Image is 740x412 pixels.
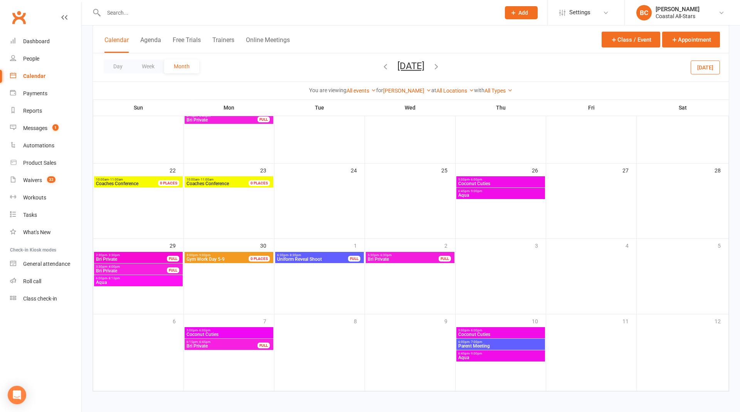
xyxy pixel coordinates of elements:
div: People [23,56,39,62]
div: 5 [718,239,728,252]
a: Roll call [10,273,81,290]
div: 4 [626,239,636,252]
button: Appointment [662,32,720,47]
div: Waivers [23,177,42,183]
span: Uniform Reveal Shoot [277,257,348,262]
th: Sun [93,100,184,116]
button: Month [164,59,199,73]
span: - 6:45pm [198,340,210,344]
div: FULL [167,267,179,273]
strong: for [376,87,383,93]
a: [PERSON_NAME] [383,88,431,94]
div: Coastal All-Stars [656,13,700,20]
span: 6:30pm [277,253,348,257]
div: 1 [354,239,365,252]
button: Day [104,59,132,73]
th: Sat [637,100,729,116]
div: 24 [351,164,365,176]
span: 10:00am [186,178,258,181]
span: Coconut Cuties [458,181,543,186]
button: Class / Event [602,32,660,47]
span: Bri Private [96,257,167,262]
div: Product Sales [23,160,56,166]
button: Calendar [104,36,129,53]
a: Clubworx [9,8,29,27]
span: 6:15pm [186,340,258,344]
a: Messages 1 [10,120,81,137]
span: Add [518,10,528,16]
div: Automations [23,142,54,149]
a: Product Sales [10,154,81,172]
div: 29 [170,239,183,252]
div: 12 [715,314,728,327]
div: 10 [532,314,546,327]
div: 11 [622,314,636,327]
span: 32 [47,176,55,183]
a: Calendar [10,68,81,85]
span: Coaches Conference [96,181,138,186]
span: - 7:00pm [469,340,482,344]
a: All Locations [436,88,474,94]
span: - 11:00am [199,178,214,181]
span: Parent Meeting [458,344,543,348]
a: Payments [10,85,81,102]
a: What's New [10,224,81,241]
div: Workouts [23,194,46,201]
span: 5:00pm [186,253,258,257]
div: Dashboard [23,38,50,44]
div: 3 [535,239,546,252]
span: Gym Work Day 5-9 [187,257,225,262]
div: 27 [622,164,636,176]
span: - 3:30pm [107,253,120,257]
th: Tue [274,100,365,116]
strong: with [474,87,484,93]
span: - 6:00pm [198,329,210,332]
div: 0 PLACES [249,180,270,186]
button: Free Trials [173,36,201,53]
span: 5:00pm [186,329,272,332]
a: Dashboard [10,33,81,50]
span: 5:00pm [458,329,543,332]
span: Coaches Conference [187,181,229,186]
span: Bri Private [367,257,439,262]
span: - 6:30pm [379,253,392,257]
span: - 9:00pm [198,253,210,257]
a: Workouts [10,189,81,206]
button: Online Meetings [246,36,290,53]
div: Reports [23,108,42,114]
span: Bri Private [186,118,258,122]
span: Aqua [96,280,181,285]
a: Reports [10,102,81,120]
a: Waivers 32 [10,172,81,189]
a: Class kiosk mode [10,290,81,307]
div: 2 [444,239,455,252]
span: Coconut Cuties [186,332,272,337]
button: Add [505,6,538,19]
span: Settings [569,4,590,21]
div: 28 [715,164,728,176]
button: Agenda [140,36,161,53]
div: 8 [354,314,365,327]
span: 6:45pm [458,189,543,193]
span: 1 [52,124,59,131]
a: General attendance kiosk mode [10,255,81,273]
th: Mon [184,100,274,116]
th: Fri [546,100,637,116]
a: All events [346,88,376,94]
a: Automations [10,137,81,154]
div: 23 [260,164,274,176]
span: 6:45pm [458,352,543,355]
a: Tasks [10,206,81,224]
div: FULL [257,117,270,122]
div: Class check-in [23,295,57,302]
div: 6 [173,314,183,327]
div: What's New [23,229,51,235]
div: BC [636,5,652,20]
input: Search... [101,7,495,18]
div: FULL [167,256,179,262]
div: Calendar [23,73,45,79]
div: 26 [532,164,546,176]
button: [DATE] [691,60,720,74]
div: General attendance [23,261,70,267]
span: 5:30pm [367,253,439,257]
